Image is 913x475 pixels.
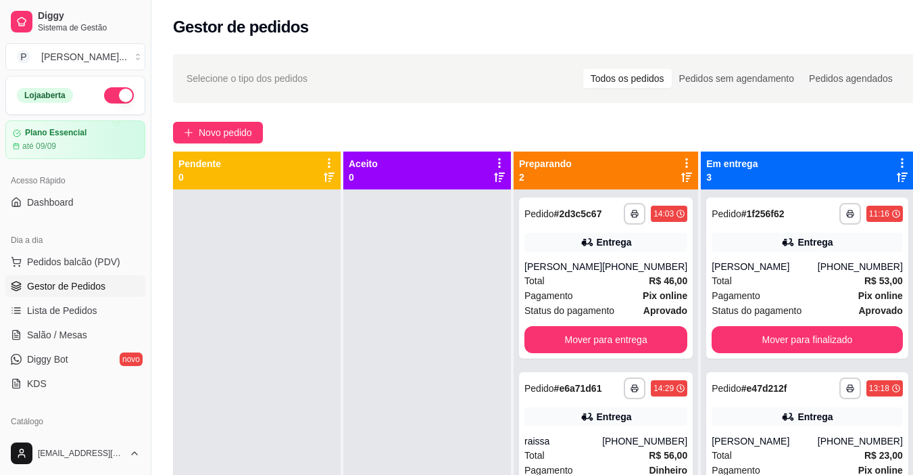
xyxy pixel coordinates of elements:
p: 0 [178,171,221,184]
div: [PERSON_NAME] ... [41,50,127,64]
p: Preparando [519,157,572,171]
div: Acesso Rápido [5,170,145,191]
div: [PHONE_NUMBER] [602,260,687,273]
span: Pagamento [712,288,760,303]
strong: R$ 46,00 [649,275,687,286]
a: Gestor de Pedidos [5,275,145,297]
div: 14:29 [653,383,674,394]
strong: aprovado [643,305,687,316]
div: Entrega [797,410,833,424]
div: Todos os pedidos [583,69,672,88]
div: [PHONE_NUMBER] [602,434,687,448]
span: Salão / Mesas [27,328,87,342]
span: Pedido [524,208,554,219]
div: raissa [524,434,602,448]
a: KDS [5,373,145,394]
div: [PHONE_NUMBER] [818,260,903,273]
p: 2 [519,171,572,184]
span: Total [524,273,545,288]
span: Pedido [524,383,554,394]
strong: # 2d3c5c67 [554,208,602,219]
span: Selecione o tipo dos pedidos [187,71,307,86]
a: Salão / Mesas [5,324,145,346]
button: Alterar Status [104,87,134,104]
strong: Pix online [643,290,687,301]
span: Total [712,273,732,288]
span: Diggy Bot [27,353,68,366]
div: 14:03 [653,208,674,219]
span: Diggy [38,10,140,22]
div: [PERSON_NAME] [524,260,602,273]
span: Pagamento [524,288,573,303]
span: Pedidos balcão (PDV) [27,255,120,269]
strong: # 1f256f62 [741,208,785,219]
strong: R$ 23,00 [864,450,903,461]
div: Entrega [797,235,833,249]
button: Pedidos balcão (PDV) [5,251,145,273]
span: Status do pagamento [524,303,614,318]
a: Dashboard [5,191,145,213]
strong: aprovado [858,305,902,316]
strong: # e6a71d61 [554,383,602,394]
span: Lista de Pedidos [27,304,97,317]
span: Total [524,448,545,463]
p: 0 [349,171,378,184]
span: Pedido [712,383,741,394]
a: Plano Essencialaté 09/09 [5,120,145,159]
div: Entrega [597,235,632,249]
strong: # e47d212f [741,383,787,394]
strong: R$ 53,00 [864,275,903,286]
div: [PHONE_NUMBER] [818,434,903,448]
div: Pedidos sem agendamento [672,69,801,88]
p: 3 [706,171,758,184]
span: Status do pagamento [712,303,801,318]
div: Dia a dia [5,229,145,251]
a: DiggySistema de Gestão [5,5,145,38]
span: KDS [27,377,47,390]
span: Sistema de Gestão [38,22,140,33]
p: Em entrega [706,157,758,171]
div: Pedidos agendados [801,69,900,88]
div: [PERSON_NAME] [712,260,818,273]
div: Entrega [597,410,632,424]
p: Pendente [178,157,221,171]
span: Gestor de Pedidos [27,279,105,293]
span: Pedido [712,208,741,219]
article: Plano Essencial [25,128,87,138]
button: [EMAIL_ADDRESS][DOMAIN_NAME] [5,437,145,470]
div: [PERSON_NAME] [712,434,818,448]
span: Dashboard [27,196,74,209]
div: 11:16 [869,208,889,219]
a: Diggy Botnovo [5,348,145,370]
article: até 09/09 [22,141,56,152]
p: Aceito [349,157,378,171]
button: Select a team [5,43,145,70]
div: Loja aberta [17,88,73,103]
div: 13:18 [869,383,889,394]
span: Total [712,448,732,463]
span: P [17,50,30,64]
span: [EMAIL_ADDRESS][DOMAIN_NAME] [38,448,124,459]
strong: R$ 56,00 [649,450,687,461]
button: Mover para finalizado [712,326,903,353]
div: Catálogo [5,411,145,432]
button: Novo pedido [173,122,263,143]
a: Lista de Pedidos [5,300,145,321]
button: Mover para entrega [524,326,687,353]
span: plus [184,128,193,137]
span: Novo pedido [199,125,252,140]
h2: Gestor de pedidos [173,16,309,38]
strong: Pix online [858,290,903,301]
